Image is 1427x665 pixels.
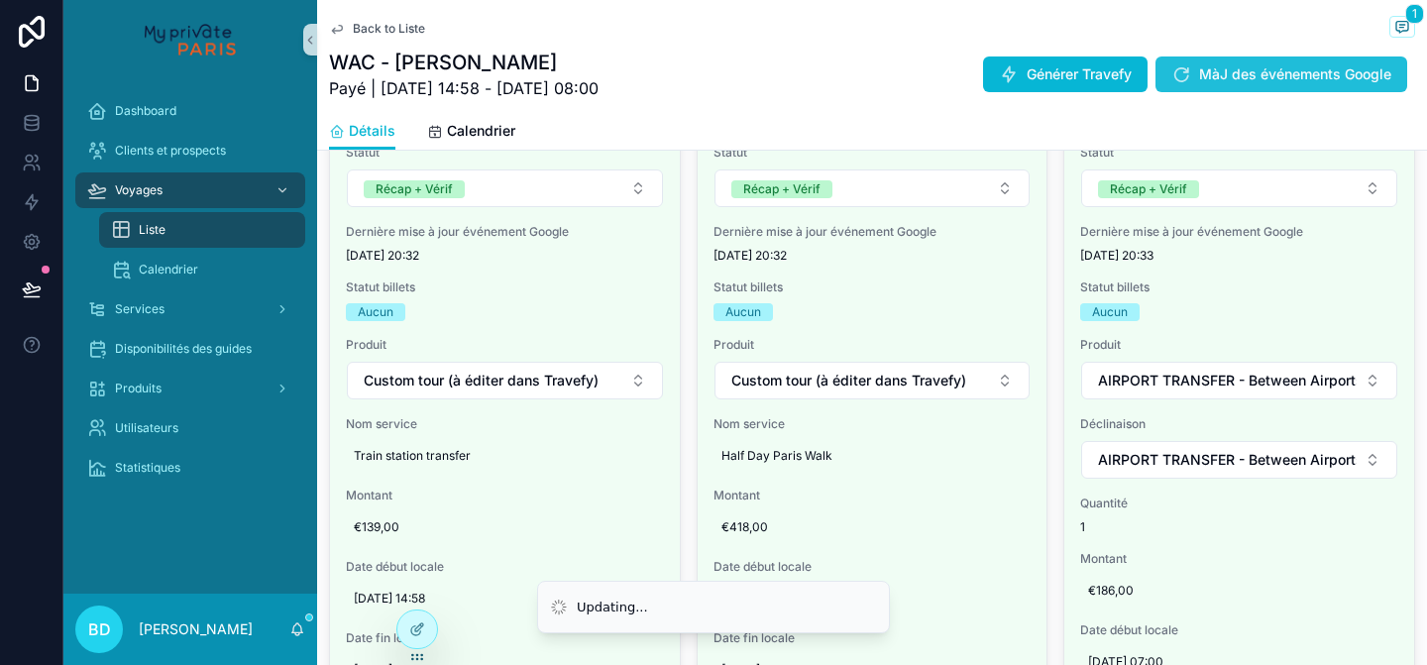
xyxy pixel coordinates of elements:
[713,145,1032,161] span: Statut
[713,630,1032,646] span: Date fin locale
[354,448,656,464] span: Train station transfer
[75,172,305,208] a: Voyages
[1092,303,1128,321] div: Aucun
[346,416,664,432] span: Nom service
[75,133,305,168] a: Clients et prospects
[346,248,664,264] span: [DATE] 20:32
[713,559,1032,575] span: Date début locale
[447,121,515,141] span: Calendrier
[354,519,656,535] span: €139,00
[427,113,515,153] a: Calendrier
[713,248,1032,264] span: [DATE] 20:32
[714,169,1031,207] button: Select Button
[1098,450,1357,470] span: AIRPORT TRANSFER - Between Airports & Central Paris - Group from 1 to 6
[99,212,305,248] a: Liste
[1110,180,1187,198] div: Récap + Vérif
[725,303,761,321] div: Aucun
[354,591,656,607] span: [DATE] 14:58
[713,416,1032,432] span: Nom service
[99,252,305,287] a: Calendrier
[713,279,1032,295] span: Statut billets
[1080,337,1398,353] span: Produit
[1155,56,1407,92] button: MàJ des événements Google
[577,598,648,617] div: Updating...
[358,303,393,321] div: Aucun
[1080,224,1398,240] span: Dernière mise à jour événement Google
[75,291,305,327] a: Services
[1081,441,1397,479] button: Select Button
[139,619,253,639] p: [PERSON_NAME]
[115,143,226,159] span: Clients et prospects
[115,420,178,436] span: Utilisateurs
[1389,16,1415,41] button: 1
[75,93,305,129] a: Dashboard
[75,371,305,406] a: Produits
[1081,362,1397,399] button: Select Button
[731,371,966,390] span: Custom tour (à éditer dans Travefy)
[347,169,663,207] button: Select Button
[743,180,821,198] div: Récap + Vérif
[1098,371,1357,390] span: AIRPORT TRANSFER - Between Airports & [GEOGRAPHIC_DATA]
[329,113,395,151] a: Détails
[713,488,1032,503] span: Montant
[1080,496,1398,511] span: Quantité
[346,488,664,503] span: Montant
[1081,169,1397,207] button: Select Button
[1088,583,1390,599] span: €186,00
[353,21,425,37] span: Back to Liste
[376,180,453,198] div: Récap + Vérif
[115,460,180,476] span: Statistiques
[346,337,664,353] span: Produit
[347,362,663,399] button: Select Button
[145,24,235,55] img: App logo
[983,56,1148,92] button: Générer Travefy
[346,145,664,161] span: Statut
[1027,64,1132,84] span: Générer Travefy
[713,337,1032,353] span: Produit
[346,630,664,646] span: Date fin locale
[721,519,1024,535] span: €418,00
[1080,622,1398,638] span: Date début locale
[115,182,163,198] span: Voyages
[329,76,599,100] span: Payé | [DATE] 14:58 - [DATE] 08:00
[714,362,1031,399] button: Select Button
[1405,4,1424,24] span: 1
[1080,551,1398,567] span: Montant
[75,410,305,446] a: Utilisateurs
[139,222,165,238] span: Liste
[364,371,599,390] span: Custom tour (à éditer dans Travefy)
[88,617,111,641] span: BD
[1080,279,1398,295] span: Statut billets
[75,450,305,486] a: Statistiques
[1080,519,1398,535] span: 1
[115,341,252,357] span: Disponibilités des guides
[1080,248,1398,264] span: [DATE] 20:33
[1199,64,1391,84] span: MàJ des événements Google
[139,262,198,277] span: Calendrier
[115,301,165,317] span: Services
[115,103,176,119] span: Dashboard
[349,121,395,141] span: Détails
[329,21,425,37] a: Back to Liste
[346,224,664,240] span: Dernière mise à jour événement Google
[721,448,1024,464] span: Half Day Paris Walk
[346,559,664,575] span: Date début locale
[1080,416,1398,432] span: Déclinaison
[63,79,317,511] div: scrollable content
[115,381,162,396] span: Produits
[329,49,599,76] h1: WAC - [PERSON_NAME]
[346,279,664,295] span: Statut billets
[75,331,305,367] a: Disponibilités des guides
[713,224,1032,240] span: Dernière mise à jour événement Google
[1080,145,1398,161] span: Statut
